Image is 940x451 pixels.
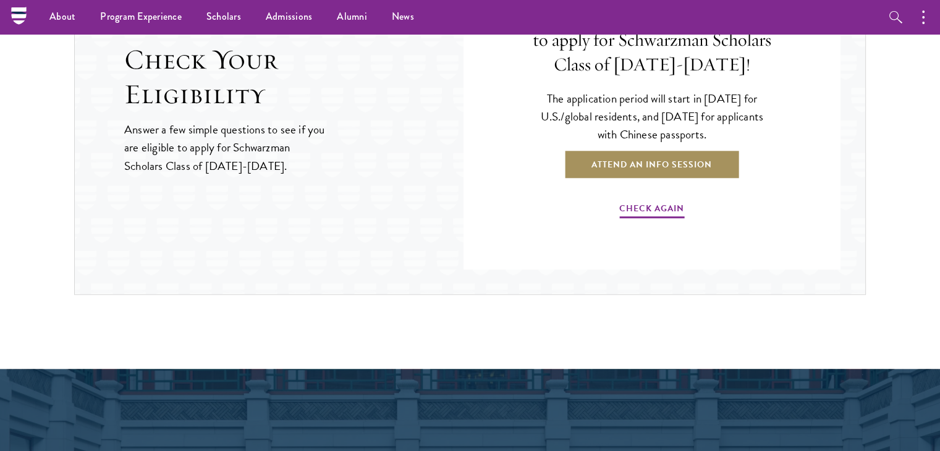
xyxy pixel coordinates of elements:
a: Attend an Info Session [564,150,740,179]
a: Check Again [619,201,684,220]
h2: Check Your Eligibility [124,43,464,112]
p: The application period will start in [DATE] for U.S./global residents, and [DATE] for applicants ... [531,90,773,143]
p: Answer a few simple questions to see if you are eligible to apply for Schwarzman Scholars Class o... [124,120,326,174]
h4: Congratulations, you’re eligible to apply for Schwarzman Scholars Class of [DATE]-[DATE]! [531,3,773,77]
